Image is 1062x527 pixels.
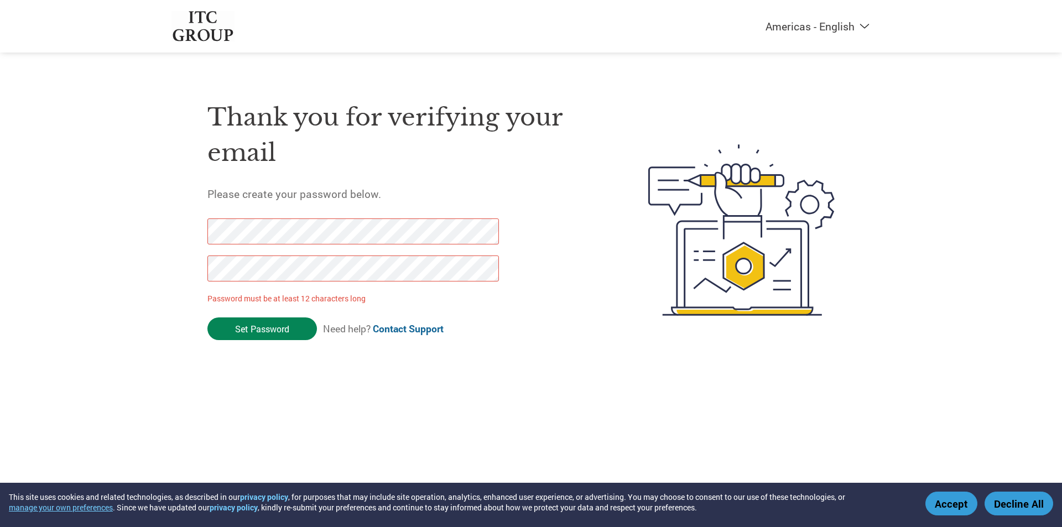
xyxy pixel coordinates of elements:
[9,492,909,513] div: This site uses cookies and related technologies, as described in our , for purposes that may incl...
[207,187,596,201] h5: Please create your password below.
[373,322,444,335] a: Contact Support
[985,492,1053,515] button: Decline All
[240,492,288,502] a: privacy policy
[925,492,977,515] button: Accept
[210,502,258,513] a: privacy policy
[323,322,444,335] span: Need help?
[207,100,596,171] h1: Thank you for verifying your email
[207,317,317,340] input: Set Password
[171,11,235,41] img: ITC Group
[628,84,855,377] img: create-password
[9,502,113,513] button: manage your own preferences
[207,293,503,304] p: Password must be at least 12 characters long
